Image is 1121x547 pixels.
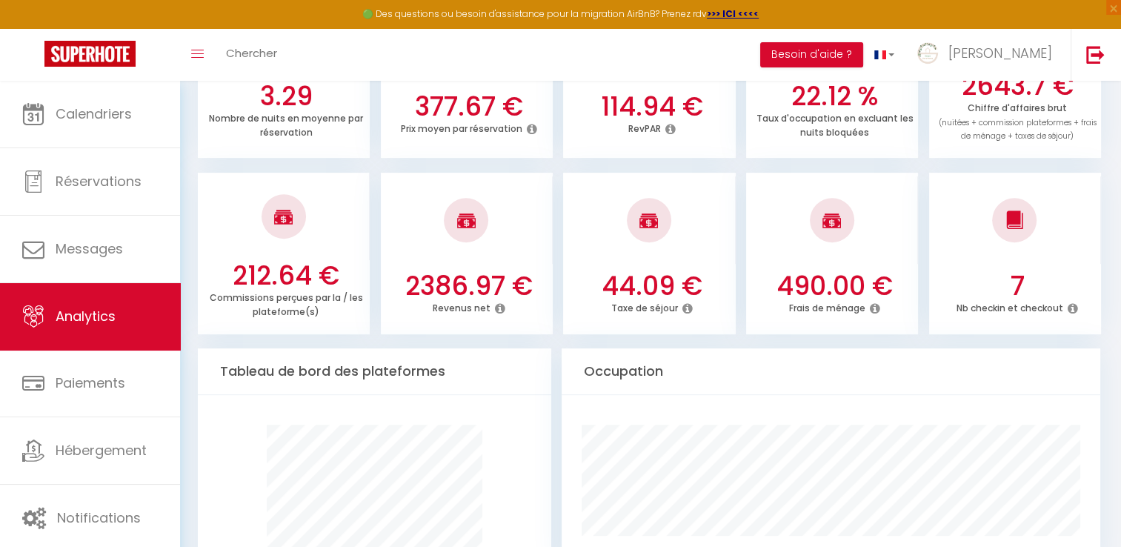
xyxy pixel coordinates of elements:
[789,299,865,314] p: Frais de ménage
[756,109,913,139] p: Taux d'occupation en excluant les nuits bloquées
[389,271,549,302] h3: 2386.97 €
[611,299,678,314] p: Taxe de séjour
[433,299,490,314] p: Revenus net
[948,44,1052,62] span: [PERSON_NAME]
[937,70,1097,102] h3: 2643.7 €
[957,299,1063,314] p: Nb checkin et checkout
[210,288,363,318] p: Commissions perçues par la / les plateforme(s)
[755,81,915,112] h3: 22.12 %
[760,42,863,67] button: Besoin d'aide ?
[56,105,132,123] span: Calendriers
[401,119,522,135] p: Prix moyen par réservation
[1086,45,1105,64] img: logout
[905,29,1071,81] a: ... [PERSON_NAME]
[209,109,363,139] p: Nombre de nuits en moyenne par réservation
[57,508,141,527] span: Notifications
[937,271,1097,302] h3: 7
[56,307,116,325] span: Analytics
[939,99,1097,142] p: Chiffre d'affaires brut
[755,271,915,302] h3: 490.00 €
[198,348,551,395] div: Tableau de bord des plateformes
[215,29,288,81] a: Chercher
[56,172,142,190] span: Réservations
[56,441,147,460] span: Hébergement
[389,91,549,122] h3: 377.67 €
[628,119,661,135] p: RevPAR
[207,260,367,291] h3: 212.64 €
[707,7,759,20] a: >>> ICI <<<<
[44,41,136,67] img: Super Booking
[939,117,1097,142] span: (nuitées + commission plateformes + frais de ménage + taxes de séjour)
[207,81,367,112] h3: 3.29
[562,348,1100,395] div: Occupation
[226,45,277,61] span: Chercher
[56,374,125,392] span: Paiements
[572,91,732,122] h3: 114.94 €
[917,42,939,64] img: ...
[56,239,123,258] span: Messages
[572,271,732,302] h3: 44.09 €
